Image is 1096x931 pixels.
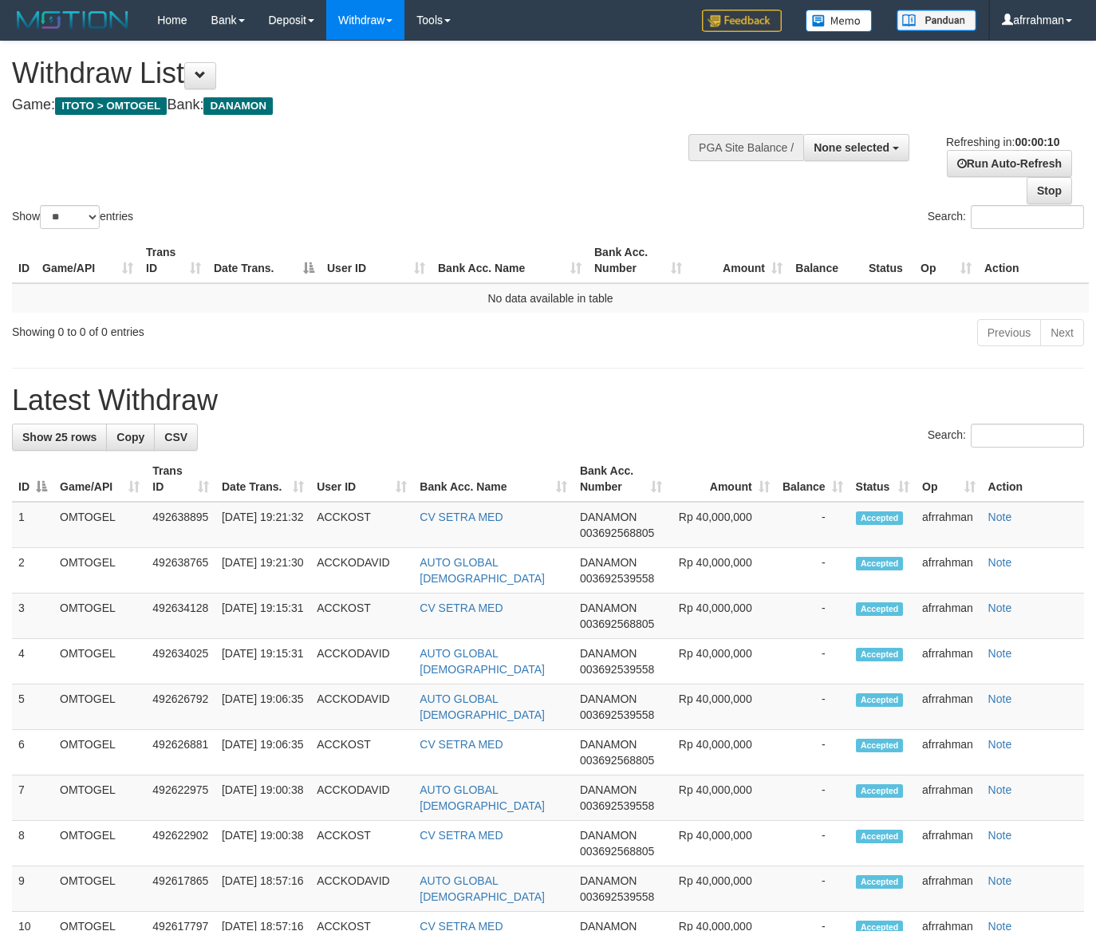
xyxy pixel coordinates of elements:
td: 1 [12,502,53,548]
td: [DATE] 19:15:31 [215,594,310,639]
a: Note [988,783,1012,796]
span: DANAMON [580,647,637,660]
span: Accepted [856,784,904,798]
th: Game/API: activate to sort column ascending [53,456,146,502]
th: Op: activate to sort column ascending [916,456,982,502]
span: Copy 003692539558 to clipboard [580,799,654,812]
a: Note [988,829,1012,842]
span: Copy 003692568805 to clipboard [580,617,654,630]
td: No data available in table [12,283,1089,313]
td: 492626792 [146,684,215,730]
td: OMTOGEL [53,639,146,684]
th: Action [978,238,1089,283]
td: 492638765 [146,548,215,594]
td: ACCKOST [310,502,413,548]
td: - [776,594,850,639]
th: Bank Acc. Name: activate to sort column ascending [413,456,574,502]
h4: Game: Bank: [12,97,715,113]
span: DANAMON [580,738,637,751]
div: Showing 0 to 0 of 0 entries [12,318,445,340]
th: Trans ID: activate to sort column ascending [146,456,215,502]
td: afrrahman [916,548,982,594]
td: afrrahman [916,639,982,684]
a: AUTO GLOBAL [DEMOGRAPHIC_DATA] [420,556,545,585]
td: OMTOGEL [53,821,146,866]
span: DANAMON [580,556,637,569]
td: ACCKODAVID [310,866,413,912]
a: Stop [1027,177,1072,204]
td: Rp 40,000,000 [668,639,775,684]
td: Rp 40,000,000 [668,730,775,775]
th: Amount: activate to sort column ascending [668,456,775,502]
th: Bank Acc. Number: activate to sort column ascending [574,456,668,502]
td: Rp 40,000,000 [668,866,775,912]
a: AUTO GLOBAL [DEMOGRAPHIC_DATA] [420,692,545,721]
td: 4 [12,639,53,684]
td: - [776,502,850,548]
td: ACCKOST [310,594,413,639]
td: - [776,548,850,594]
a: Run Auto-Refresh [947,150,1072,177]
button: None selected [803,134,909,161]
th: Op: activate to sort column ascending [914,238,978,283]
td: ACCKODAVID [310,548,413,594]
a: CV SETRA MED [420,511,503,523]
th: User ID: activate to sort column ascending [321,238,432,283]
td: ACCKODAVID [310,684,413,730]
select: Showentries [40,205,100,229]
a: CV SETRA MED [420,602,503,614]
td: [DATE] 19:00:38 [215,821,310,866]
span: Accepted [856,648,904,661]
td: OMTOGEL [53,594,146,639]
span: Accepted [856,511,904,525]
div: PGA Site Balance / [688,134,803,161]
th: Date Trans.: activate to sort column ascending [215,456,310,502]
span: DANAMON [580,874,637,887]
a: Next [1040,319,1084,346]
span: Copy [116,431,144,444]
td: 5 [12,684,53,730]
td: [DATE] 19:06:35 [215,684,310,730]
a: Note [988,692,1012,705]
td: 492634128 [146,594,215,639]
td: Rp 40,000,000 [668,548,775,594]
td: afrrahman [916,502,982,548]
td: [DATE] 19:15:31 [215,639,310,684]
span: Copy 003692539558 to clipboard [580,663,654,676]
input: Search: [971,205,1084,229]
td: afrrahman [916,684,982,730]
td: 492617865 [146,866,215,912]
span: Copy 003692568805 to clipboard [580,845,654,858]
td: 2 [12,548,53,594]
strong: 00:00:10 [1015,136,1059,148]
th: Amount: activate to sort column ascending [688,238,789,283]
td: - [776,866,850,912]
td: [DATE] 19:21:30 [215,548,310,594]
td: Rp 40,000,000 [668,594,775,639]
td: ACCKOST [310,730,413,775]
span: Accepted [856,557,904,570]
th: ID [12,238,36,283]
td: - [776,775,850,821]
td: afrrahman [916,594,982,639]
td: [DATE] 18:57:16 [215,866,310,912]
span: DANAMON [580,511,637,523]
td: OMTOGEL [53,548,146,594]
h1: Latest Withdraw [12,385,1084,416]
label: Search: [928,205,1084,229]
img: panduan.png [897,10,976,31]
label: Show entries [12,205,133,229]
th: Date Trans.: activate to sort column descending [207,238,321,283]
span: Accepted [856,602,904,616]
td: ACCKODAVID [310,775,413,821]
img: MOTION_logo.png [12,8,133,32]
td: afrrahman [916,775,982,821]
td: 8 [12,821,53,866]
td: - [776,821,850,866]
td: 492622902 [146,821,215,866]
td: OMTOGEL [53,866,146,912]
span: Accepted [856,693,904,707]
img: Button%20Memo.svg [806,10,873,32]
td: afrrahman [916,730,982,775]
a: Note [988,874,1012,887]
